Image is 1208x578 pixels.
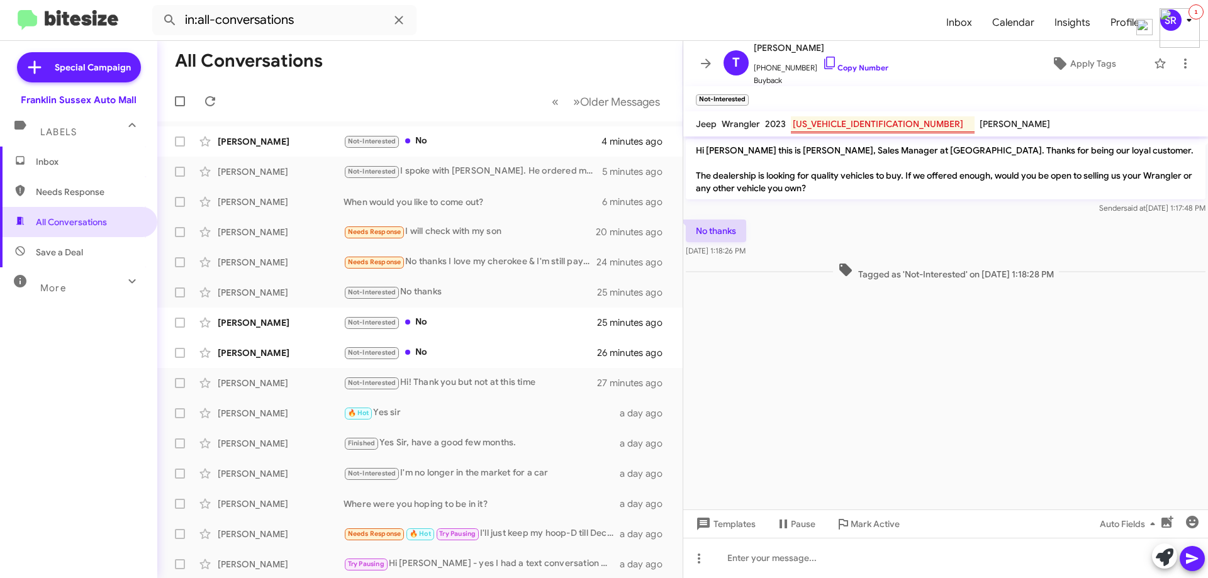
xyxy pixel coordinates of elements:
div: [PERSON_NAME] [218,497,344,510]
div: [PERSON_NAME] [218,196,344,208]
input: Search [152,5,417,35]
div: [PERSON_NAME] [218,286,344,299]
button: Auto Fields [1090,513,1170,535]
nav: Page navigation example [545,89,668,114]
div: [PERSON_NAME] [218,256,344,269]
a: Insights [1044,4,1100,41]
span: » [573,94,580,109]
div: [PERSON_NAME] [218,558,344,570]
span: Wrangler [722,118,760,130]
span: Buyback [754,74,888,87]
span: Not-Interested [348,379,396,387]
button: Apply Tags [1019,52,1148,75]
span: Not-Interested [348,318,396,326]
button: Pause [766,513,825,535]
a: Profile [1100,4,1149,41]
div: [PERSON_NAME] [218,135,344,148]
div: I spoke with [PERSON_NAME]. He ordered my new Jeep Wrangler. [344,164,602,179]
div: [PERSON_NAME] [218,165,344,178]
div: Where were you hoping to be in it? [344,497,620,510]
a: Special Campaign [17,52,141,82]
span: All Conversations [36,216,107,228]
button: Templates [683,513,766,535]
a: Inbox [936,4,982,41]
span: Not-Interested [348,469,396,477]
div: No thanks I love my cherokee & I'm still paying for it [344,255,597,269]
div: a day ago [620,558,673,570]
div: 25 minutes ago [597,286,673,299]
div: [PERSON_NAME] [218,528,344,540]
div: Franklin Sussex Auto Mall [21,94,137,106]
span: Tagged as 'Not-Interested' on [DATE] 1:18:28 PM [833,262,1059,281]
div: Hi [PERSON_NAME] - yes I had a text conversation with [PERSON_NAME]. I decided that given the lea... [344,557,620,571]
span: Sender [DATE] 1:17:48 PM [1099,203,1205,213]
a: Copy Number [822,63,888,72]
span: Older Messages [580,95,660,109]
div: a day ago [620,497,673,510]
div: 4 minutes ago [601,135,673,148]
span: Needs Response [36,186,143,198]
div: When would you like to come out? [344,196,602,208]
div: Hi! Thank you but not at this time [344,375,597,390]
span: 🔥 Hot [410,530,431,538]
span: [PHONE_NUMBER] [754,55,888,74]
span: Needs Response [348,530,401,538]
span: [PERSON_NAME] [754,40,888,55]
span: [DATE] 1:18:26 PM [686,246,746,255]
div: I'll just keep my hoop-D till Dec. Check back in Nov [344,526,620,541]
div: Yes Sir, have a good few months. [344,436,620,450]
span: Labels [40,126,77,138]
button: Next [566,89,668,114]
div: I'm no longer in the market for a car [344,466,620,481]
div: No thanks [344,285,597,299]
div: [PERSON_NAME] [218,226,344,238]
div: 1 [1188,4,1204,19]
span: Try Pausing [348,560,384,568]
div: 6 minutes ago [602,196,673,208]
div: [PERSON_NAME] [218,347,344,359]
img: minimized-icon.png [1160,8,1200,48]
div: 27 minutes ago [597,377,673,389]
span: T [732,53,740,73]
img: minimized-close.png [1136,19,1153,35]
mark: [US_VEHICLE_IDENTIFICATION_NUMBER] [791,116,975,133]
button: Previous [544,89,566,114]
h1: All Conversations [175,51,323,71]
span: Needs Response [348,258,401,266]
span: Finished [348,439,376,447]
div: [PERSON_NAME] [218,437,344,450]
span: Needs Response [348,228,401,236]
div: No [344,315,597,330]
span: More [40,282,66,294]
span: said at [1124,203,1146,213]
span: Not-Interested [348,348,396,357]
span: [PERSON_NAME] [980,118,1050,130]
p: Hi [PERSON_NAME] this is [PERSON_NAME], Sales Manager at [GEOGRAPHIC_DATA]. Thanks for being our ... [686,139,1205,199]
span: Inbox [36,155,143,168]
div: a day ago [620,467,673,480]
span: Auto Fields [1100,513,1160,535]
div: [PERSON_NAME] [218,316,344,329]
span: « [552,94,559,109]
span: 🔥 Hot [348,409,369,417]
button: Mark Active [825,513,910,535]
span: Apply Tags [1070,52,1116,75]
div: No [344,134,601,148]
span: Mark Active [851,513,900,535]
span: Save a Deal [36,246,83,258]
div: I will check with my son [344,225,597,239]
div: a day ago [620,437,673,450]
span: Try Pausing [439,530,476,538]
span: Not-Interested [348,288,396,296]
div: 26 minutes ago [597,347,673,359]
span: Special Campaign [55,61,131,74]
a: Calendar [982,4,1044,41]
div: 25 minutes ago [597,316,673,329]
span: Not-Interested [348,167,396,175]
span: 2023 [765,118,786,130]
span: Not-Interested [348,137,396,145]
